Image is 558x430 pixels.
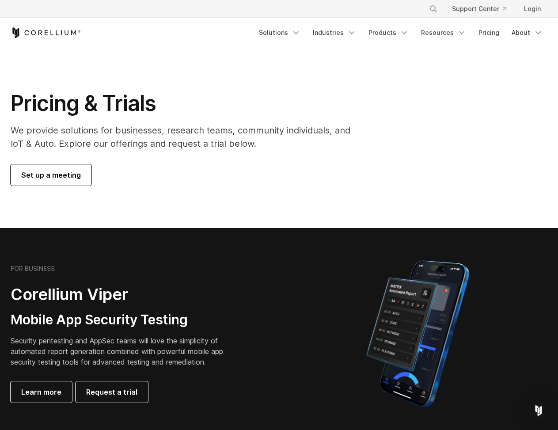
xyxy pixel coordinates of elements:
[11,90,363,117] h1: Pricing & Trials
[11,335,237,367] p: Security pentesting and AppSec teams will love the simplicity of automated report generation comb...
[11,285,237,304] h2: Corellium Viper
[254,25,306,41] a: Solutions
[11,164,91,186] a: Set up a meeting
[445,1,513,17] a: Support Center
[11,312,237,328] h3: Mobile App Security Testing
[506,25,548,41] a: About
[11,381,72,403] a: Learn more
[11,265,55,273] h6: FOR BUSINESS
[418,1,548,17] div: Navigation Menu
[351,256,484,411] img: Corellium MATRIX automated report on iPhone showing app vulnerability test results across securit...
[528,400,549,421] div: Open Intercom Messenger
[307,25,361,41] a: Industries
[416,25,471,41] a: Resources
[11,27,81,38] a: Corellium Home
[21,170,81,180] span: Set up a meeting
[363,25,414,41] a: Products
[11,124,363,150] p: We provide solutions for businesses, research teams, community individuals, and IoT & Auto. Explo...
[473,25,505,41] a: Pricing
[21,387,61,397] span: Learn more
[254,25,548,41] div: Navigation Menu
[86,387,137,397] span: Request a trial
[425,1,441,17] button: Search
[517,1,548,17] a: Login
[76,381,148,403] a: Request a trial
